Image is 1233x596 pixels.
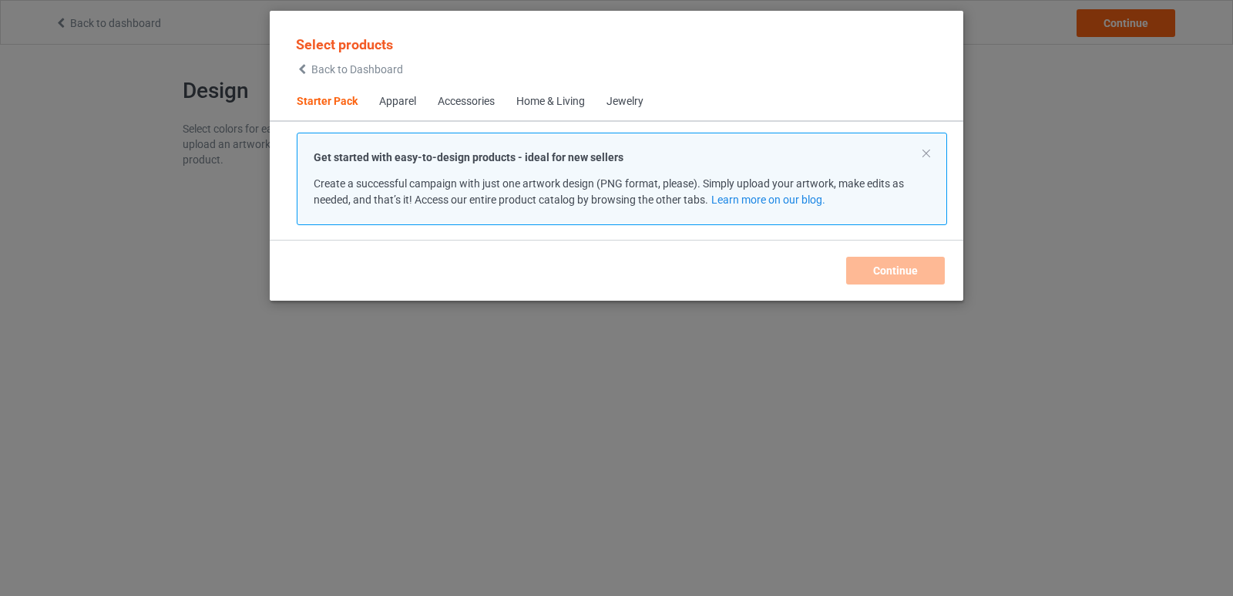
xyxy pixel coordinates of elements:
[286,83,368,120] span: Starter Pack
[438,94,495,109] div: Accessories
[606,94,643,109] div: Jewelry
[314,151,623,163] strong: Get started with easy-to-design products - ideal for new sellers
[296,36,393,52] span: Select products
[311,63,403,76] span: Back to Dashboard
[516,94,585,109] div: Home & Living
[314,177,904,206] span: Create a successful campaign with just one artwork design (PNG format, please). Simply upload you...
[711,194,825,206] a: Learn more on our blog.
[379,94,416,109] div: Apparel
